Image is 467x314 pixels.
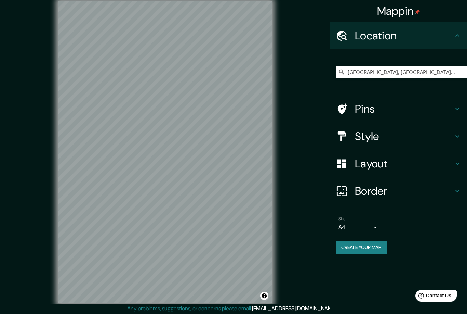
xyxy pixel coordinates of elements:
a: [EMAIL_ADDRESS][DOMAIN_NAME] [252,305,336,312]
h4: Mappin [377,4,421,18]
button: Create your map [336,241,387,254]
h4: Style [355,129,453,143]
div: A4 [338,222,379,233]
div: Pins [330,95,467,123]
div: Layout [330,150,467,177]
h4: Pins [355,102,453,116]
button: Toggle attribution [260,292,268,300]
div: Location [330,22,467,49]
div: Style [330,123,467,150]
p: Any problems, suggestions, or concerns please email . [127,304,337,313]
h4: Border [355,184,453,198]
h4: Location [355,29,453,42]
input: Pick your city or area [336,66,467,78]
label: Size [338,216,346,222]
canvas: Map [58,1,272,303]
iframe: Help widget launcher [406,287,459,306]
div: Border [330,177,467,205]
img: pin-icon.png [415,9,420,15]
h4: Layout [355,157,453,171]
